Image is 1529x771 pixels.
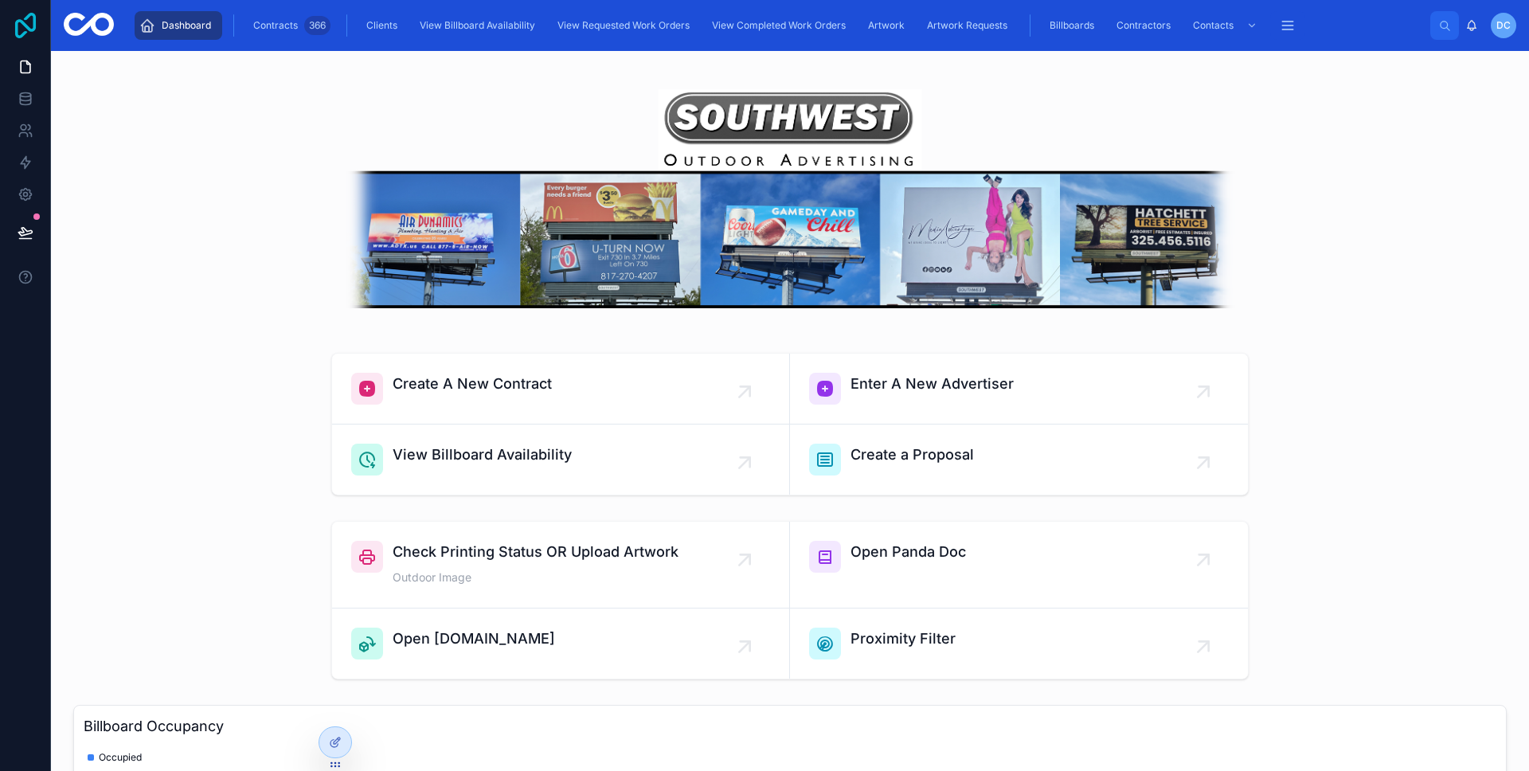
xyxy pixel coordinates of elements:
img: App logo [64,13,114,38]
span: View Completed Work Orders [712,19,846,32]
a: Contacts [1185,11,1265,40]
span: Billboards [1050,19,1094,32]
span: Clients [366,19,397,32]
a: Artwork Requests [919,11,1019,40]
span: Check Printing Status OR Upload Artwork [393,541,678,563]
span: Proximity Filter [851,628,956,650]
div: scrollable content [127,8,1430,43]
span: Contractors [1116,19,1171,32]
a: Open Panda Doc [790,522,1248,609]
span: Enter A New Advertiser [851,373,1014,395]
a: View Completed Work Orders [704,11,857,40]
a: Billboards [1042,11,1105,40]
div: 366 [304,16,330,35]
span: Outdoor Image [393,569,678,585]
span: Dashboard [162,19,211,32]
img: 25921-BILLBOARD-BANNER.png [331,89,1249,308]
span: DC [1496,19,1511,32]
span: Artwork [868,19,905,32]
span: Occupied [99,751,142,764]
a: Create a Proposal [790,425,1248,495]
span: Create a Proposal [851,444,974,466]
a: View Billboard Availability [412,11,546,40]
h3: Billboard Occupancy [84,715,1496,738]
span: Open Panda Doc [851,541,966,563]
a: Artwork [860,11,916,40]
span: View Billboard Availability [393,444,572,466]
a: Dashboard [135,11,222,40]
span: View Requested Work Orders [557,19,690,32]
a: Open [DOMAIN_NAME] [332,609,790,679]
a: Clients [358,11,409,40]
span: View Billboard Availability [420,19,535,32]
a: Contracts366 [245,11,335,40]
a: Enter A New Advertiser [790,354,1248,425]
span: Create A New Contract [393,373,552,395]
a: View Billboard Availability [332,425,790,495]
a: Create A New Contract [332,354,790,425]
a: Proximity Filter [790,609,1248,679]
span: Open [DOMAIN_NAME] [393,628,555,650]
a: Check Printing Status OR Upload ArtworkOutdoor Image [332,522,790,609]
a: View Requested Work Orders [549,11,701,40]
a: Contractors [1109,11,1182,40]
span: Contacts [1193,19,1234,32]
span: Artwork Requests [927,19,1007,32]
span: Contracts [253,19,298,32]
